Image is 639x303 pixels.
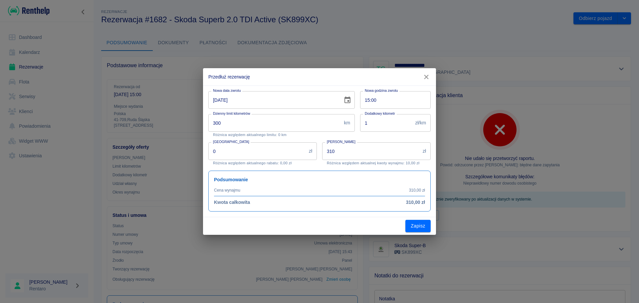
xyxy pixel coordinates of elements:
p: Różnica względem aktualnego limitu: 0 km [213,133,350,137]
p: 310,00 zł [409,187,425,193]
label: Dodatkowy kilometr [365,111,395,116]
h6: Podsumowanie [214,176,425,183]
button: Choose date, selected date is 1 paź 2025 [341,93,354,107]
p: zł [423,148,426,155]
p: zł [309,148,312,155]
p: km [344,119,350,126]
label: [GEOGRAPHIC_DATA] [213,139,249,144]
p: Różnica względem aktualnego rabatu: 0,00 zł [213,161,312,165]
label: Nowa godzina zwrotu [365,88,398,93]
label: Dzienny limit kilometrów [213,111,250,116]
h2: Przedłuż rezerwację [203,68,436,85]
button: Zapisz [405,220,431,232]
label: [PERSON_NAME] [327,139,355,144]
p: Cena wynajmu [214,187,240,193]
h6: Kwota całkowita [214,199,250,206]
label: Nowa data zwrotu [213,88,241,93]
input: hh:mm [360,91,426,109]
p: zł/km [415,119,426,126]
p: Różnica względem aktualnej kwoty wynajmu: 10,00 zł [327,161,426,165]
input: Kwota rabatu ustalona na początku [208,142,306,160]
h6: 310,00 zł [406,199,425,206]
input: Kwota wynajmu od początkowej daty, nie samego aneksu. [322,142,420,160]
input: DD-MM-YYYY [208,91,338,109]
